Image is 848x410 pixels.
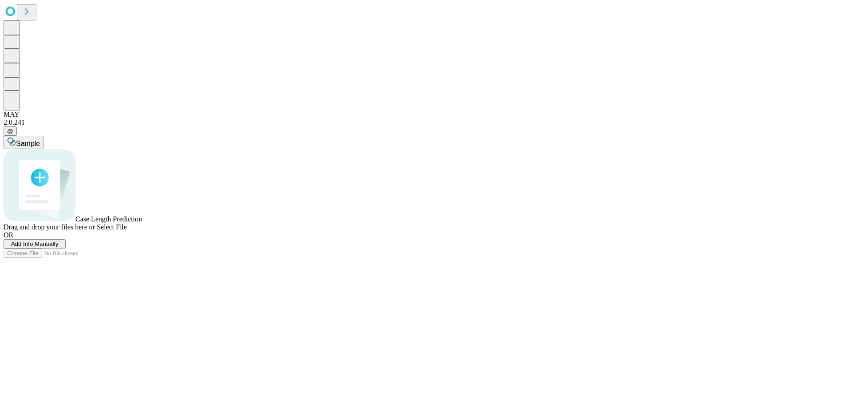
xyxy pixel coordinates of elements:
[4,136,43,149] button: Sample
[4,110,844,118] div: MAY
[97,223,127,231] span: Select File
[4,118,844,126] div: 2.0.241
[4,223,95,231] span: Drag and drop your files here or
[16,140,40,147] span: Sample
[4,126,17,136] button: @
[11,240,59,247] span: Add Info Manually
[7,128,13,134] span: @
[4,231,13,239] span: OR
[75,215,142,223] span: Case Length Prediction
[4,239,66,248] button: Add Info Manually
